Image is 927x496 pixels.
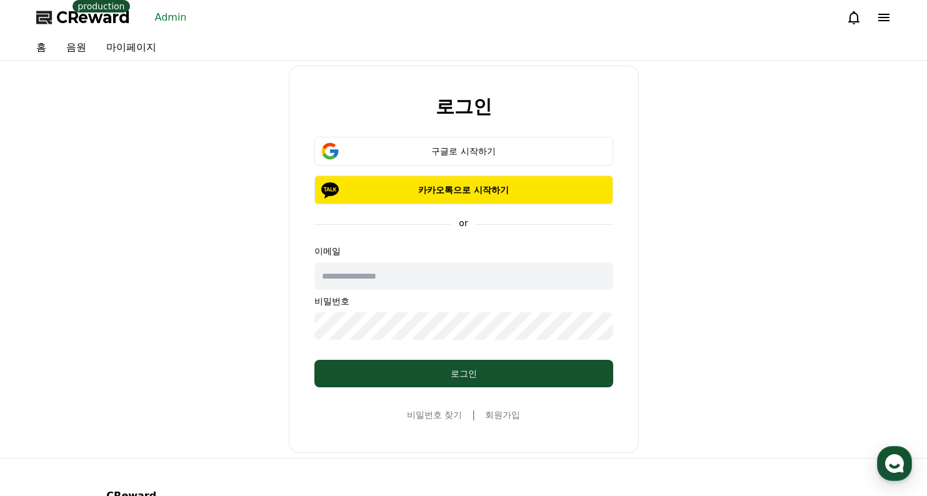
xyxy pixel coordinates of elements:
[407,409,462,421] a: 비밀번호 찾기
[472,407,475,422] span: |
[36,7,130,27] a: CReward
[436,96,492,117] h2: 로그인
[314,137,613,166] button: 구글로 시작하기
[56,35,96,60] a: 음원
[314,360,613,387] button: 로그인
[314,245,613,257] p: 이메일
[485,409,520,421] a: 회원가입
[333,184,595,196] p: 카카오톡으로 시작하기
[26,35,56,60] a: 홈
[339,367,588,380] div: 로그인
[96,35,166,60] a: 마이페이지
[451,217,475,229] p: or
[56,7,130,27] span: CReward
[150,7,192,27] a: Admin
[314,295,613,307] p: 비밀번호
[314,176,613,204] button: 카카오톡으로 시작하기
[333,145,595,157] div: 구글로 시작하기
